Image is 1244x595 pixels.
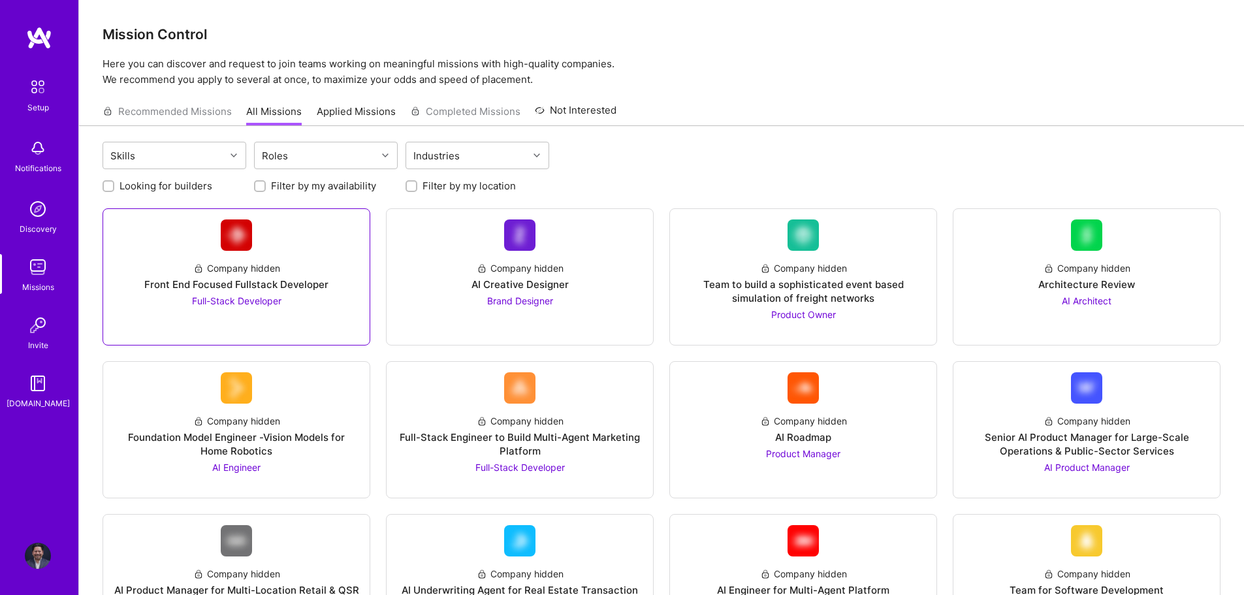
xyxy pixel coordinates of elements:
[760,414,847,428] div: Company hidden
[120,179,212,193] label: Looking for builders
[775,430,831,444] div: AI Roadmap
[771,309,836,320] span: Product Owner
[193,567,280,581] div: Company hidden
[1044,567,1130,581] div: Company hidden
[964,430,1209,458] div: Senior AI Product Manager for Large-Scale Operations & Public-Sector Services
[27,101,49,114] div: Setup
[471,278,569,291] div: AI Creative Designer
[22,280,54,294] div: Missions
[534,152,540,159] i: icon Chevron
[397,430,643,458] div: Full-Stack Engineer to Build Multi-Agent Marketing Platform
[193,414,280,428] div: Company hidden
[114,219,359,334] a: Company LogoCompany hiddenFront End Focused Fullstack DeveloperFull-Stack Developer
[504,219,535,251] img: Company Logo
[259,146,291,165] div: Roles
[1071,219,1102,251] img: Company Logo
[1044,261,1130,275] div: Company hidden
[1062,295,1111,306] span: AI Architect
[504,525,535,556] img: Company Logo
[535,103,616,126] a: Not Interested
[680,372,926,487] a: Company LogoCompany hiddenAI RoadmapProduct Manager
[1038,278,1135,291] div: Architecture Review
[25,196,51,222] img: discovery
[212,462,261,473] span: AI Engineer
[221,219,252,251] img: Company Logo
[477,567,564,581] div: Company hidden
[193,261,280,275] div: Company hidden
[246,105,302,126] a: All Missions
[144,278,328,291] div: Front End Focused Fullstack Developer
[114,372,359,487] a: Company LogoCompany hiddenFoundation Model Engineer -Vision Models for Home RoboticsAI Engineer
[1071,372,1102,404] img: Company Logo
[25,543,51,569] img: User Avatar
[475,462,565,473] span: Full-Stack Developer
[397,372,643,487] a: Company LogoCompany hiddenFull-Stack Engineer to Build Multi-Agent Marketing PlatformFull-Stack D...
[423,179,516,193] label: Filter by my location
[1044,462,1130,473] span: AI Product Manager
[788,219,819,251] img: Company Logo
[192,295,281,306] span: Full-Stack Developer
[477,261,564,275] div: Company hidden
[1044,414,1130,428] div: Company hidden
[25,254,51,280] img: teamwork
[487,295,553,306] span: Brand Designer
[20,222,57,236] div: Discovery
[788,525,819,556] img: Company Logo
[504,372,535,404] img: Company Logo
[397,219,643,334] a: Company LogoCompany hiddenAI Creative DesignerBrand Designer
[22,543,54,569] a: User Avatar
[24,73,52,101] img: setup
[221,525,252,556] img: Company Logo
[680,278,926,305] div: Team to build a sophisticated event based simulation of freight networks
[114,430,359,458] div: Foundation Model Engineer -Vision Models for Home Robotics
[221,372,252,404] img: Company Logo
[25,135,51,161] img: bell
[25,370,51,396] img: guide book
[766,448,840,459] span: Product Manager
[15,161,61,175] div: Notifications
[25,312,51,338] img: Invite
[382,152,389,159] i: icon Chevron
[103,56,1220,88] p: Here you can discover and request to join teams working on meaningful missions with high-quality ...
[103,26,1220,42] h3: Mission Control
[317,105,396,126] a: Applied Missions
[477,414,564,428] div: Company hidden
[28,338,48,352] div: Invite
[964,219,1209,334] a: Company LogoCompany hiddenArchitecture ReviewAI Architect
[760,567,847,581] div: Company hidden
[680,219,926,334] a: Company LogoCompany hiddenTeam to build a sophisticated event based simulation of freight network...
[410,146,463,165] div: Industries
[1071,525,1102,556] img: Company Logo
[26,26,52,50] img: logo
[271,179,376,193] label: Filter by my availability
[231,152,237,159] i: icon Chevron
[788,372,819,404] img: Company Logo
[760,261,847,275] div: Company hidden
[964,372,1209,487] a: Company LogoCompany hiddenSenior AI Product Manager for Large-Scale Operations & Public-Sector Se...
[7,396,70,410] div: [DOMAIN_NAME]
[107,146,138,165] div: Skills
